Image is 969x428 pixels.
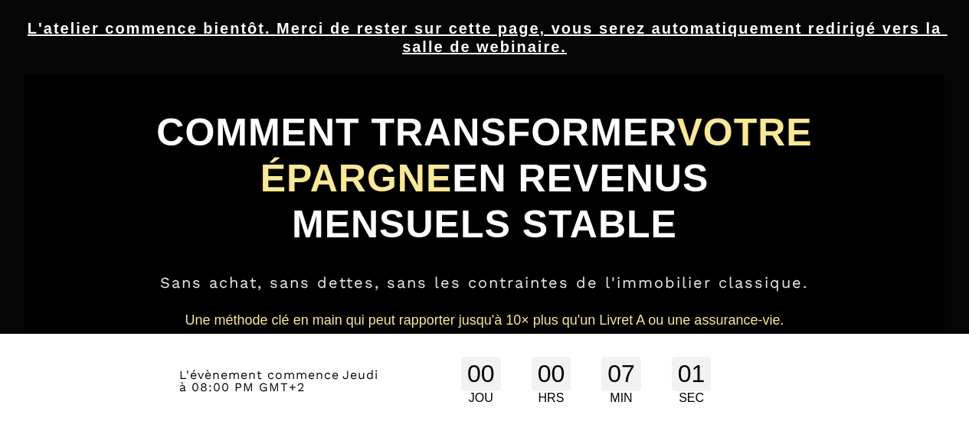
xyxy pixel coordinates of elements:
[672,357,712,391] div: 01
[149,102,820,255] h1: COMMENT TRANSFORMER EN REVENUS MENSUELS STABLE
[532,357,571,391] div: 00
[672,391,712,405] div: SEC
[461,357,501,391] div: 00
[532,391,571,405] div: HRS
[179,368,339,382] span: L'évènement commence
[601,357,641,391] div: 07
[179,368,378,394] span: Jeudi à 08:00 PM GMT+2
[185,312,784,328] span: Une méthode clé en main qui peut rapporter jusqu'à 10× plus qu'un Livret A ou une assurance-vie.
[461,391,501,405] div: JOU
[601,391,641,405] div: MIN
[160,273,808,292] span: Sans achat, sans dettes, sans les contraintes de l'immobilier classique.
[28,20,948,55] u: L'atelier commence bientôt. Merci de rester sur cette page, vous serez automatiquement redirigé v...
